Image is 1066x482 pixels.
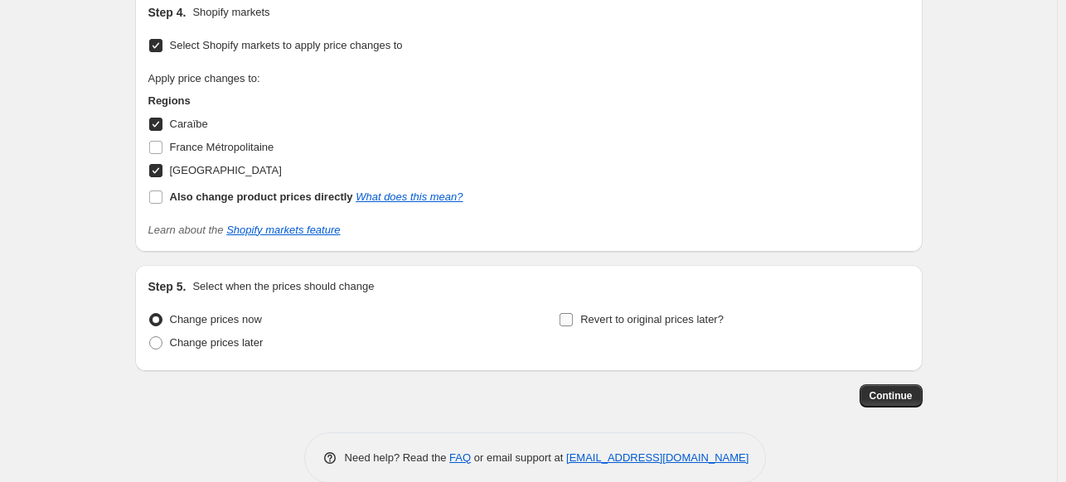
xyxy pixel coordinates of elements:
a: What does this mean? [356,190,463,203]
b: Also change product prices directly [170,190,353,203]
span: Continue [870,389,913,402]
span: Apply price changes to: [148,72,260,84]
span: Need help? Read the [345,451,450,464]
h3: Regions [148,93,463,109]
span: Change prices later [170,336,264,349]
p: Shopify markets [192,4,269,21]
p: Select when the prices should change [192,278,374,295]
h2: Step 4. [148,4,187,21]
a: Shopify markets feature [226,224,340,236]
h2: Step 5. [148,278,187,295]
span: Select Shopify markets to apply price changes to [170,39,403,51]
button: Continue [860,384,923,407]
span: Change prices now [170,313,262,325]
a: FAQ [449,451,471,464]
a: [EMAIL_ADDRESS][DOMAIN_NAME] [566,451,749,464]
span: or email support at [471,451,566,464]
i: Learn about the [148,224,341,236]
span: [GEOGRAPHIC_DATA] [170,164,282,176]
span: Revert to original prices later? [580,313,724,325]
span: Caraïbe [170,118,208,130]
span: France Métropolitaine [170,141,274,153]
